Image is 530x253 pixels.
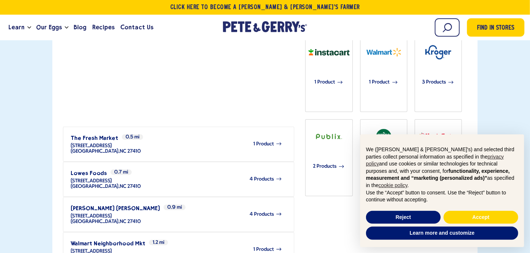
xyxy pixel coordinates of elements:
[27,26,31,29] button: Open the dropdown menu for Learn
[477,23,515,33] span: Find in Stores
[33,18,65,37] a: Our Eggs
[366,211,441,224] button: Reject
[5,18,27,37] a: Learn
[89,18,117,37] a: Recipes
[366,189,518,204] p: Use the “Accept” button to consent. Use the “Reject” button to continue without accepting.
[366,146,518,189] p: We ([PERSON_NAME] & [PERSON_NAME]'s) and selected third parties collect personal information as s...
[74,23,86,32] span: Blog
[8,23,25,32] span: Learn
[121,23,153,32] span: Contact Us
[92,23,115,32] span: Recipes
[71,18,89,37] a: Blog
[444,211,518,224] button: Accept
[36,23,62,32] span: Our Eggs
[467,18,525,37] a: Find in Stores
[366,227,518,240] button: Learn more and customize
[65,26,68,29] button: Open the dropdown menu for Our Eggs
[378,182,407,188] a: cookie policy
[118,18,156,37] a: Contact Us
[435,18,460,37] input: Search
